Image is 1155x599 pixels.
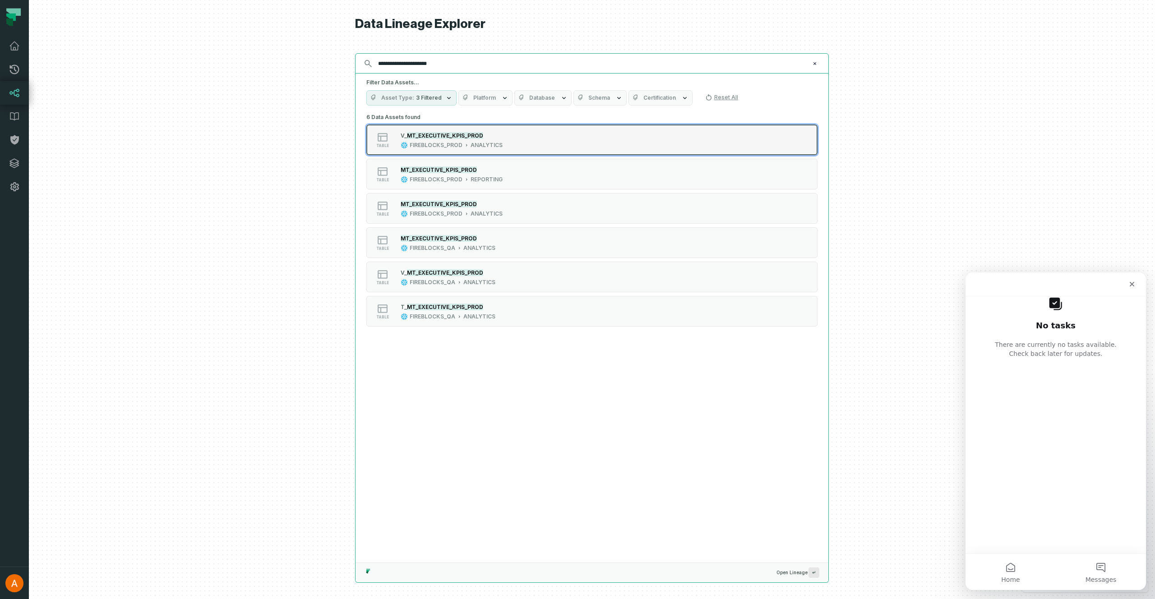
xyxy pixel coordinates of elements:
h1: Data Lineage Explorer [355,16,829,32]
iframe: Intercom live chat [966,272,1146,590]
span: table [376,281,389,285]
mark: MT_EXECUTIVE_KPIS_PROD [407,304,483,310]
button: tableFIREBLOCKS_QAANALYTICS [366,262,818,292]
span: Platform [473,94,496,101]
span: table [376,246,389,251]
button: tableFIREBLOCKS_PRODREPORTING [366,159,818,189]
div: FIREBLOCKS_QA [410,313,455,320]
span: V_ [401,269,407,276]
button: Schema [573,90,627,106]
div: REPORTING [471,176,503,183]
button: Database [514,90,572,106]
div: ANALYTICS [471,210,503,217]
span: Schema [588,94,610,101]
div: FIREBLOCKS_PROD [410,142,462,149]
span: Press ↵ to add a new Data Asset to the graph [808,567,819,578]
span: table [376,143,389,148]
div: FIREBLOCKS_QA [410,244,455,252]
div: FIREBLOCKS_PROD [410,210,462,217]
button: Asset Type3 Filtered [366,90,457,106]
div: ANALYTICS [463,279,495,286]
button: Platform [458,90,513,106]
div: FIREBLOCKS_QA [410,279,455,286]
div: 6 Data Assets found [366,111,818,338]
div: ANALYTICS [471,142,503,149]
button: tableFIREBLOCKS_QAANALYTICS [366,227,818,258]
h5: Filter Data Assets... [366,79,818,86]
div: Suggestions [356,111,828,562]
div: ANALYTICS [463,313,495,320]
img: avatar of Amit Ben Ezer [5,574,23,592]
span: 3 Filtered [416,94,442,101]
div: ANALYTICS [463,244,495,252]
mark: MT_EXECUTIVE_KPIS_PROD [407,269,483,276]
span: table [376,212,389,217]
button: Certification [628,90,693,106]
mark: MT_EXECUTIVE_KPIS_PROD [401,235,477,242]
span: table [376,315,389,319]
span: V_ [401,132,407,139]
button: tableFIREBLOCKS_PRODANALYTICS [366,193,818,224]
button: tableFIREBLOCKS_PRODANALYTICS [366,124,818,155]
span: T_ [401,304,407,310]
div: FIREBLOCKS_PROD [410,176,462,183]
span: Certification [643,94,676,101]
button: tableFIREBLOCKS_QAANALYTICS [366,296,818,327]
span: Asset Type [381,94,414,101]
mark: MT_EXECUTIVE_KPIS_PROD [407,132,483,139]
span: table [376,178,389,182]
button: Reset All [702,90,742,105]
button: Clear search query [810,59,819,68]
mark: MT_EXECUTIVE_KPIS_PROD [401,201,477,207]
span: Database [529,94,555,101]
mark: MT_EXECUTIVE_KPIS_PROD [401,166,477,173]
span: Open Lineage [776,567,819,578]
